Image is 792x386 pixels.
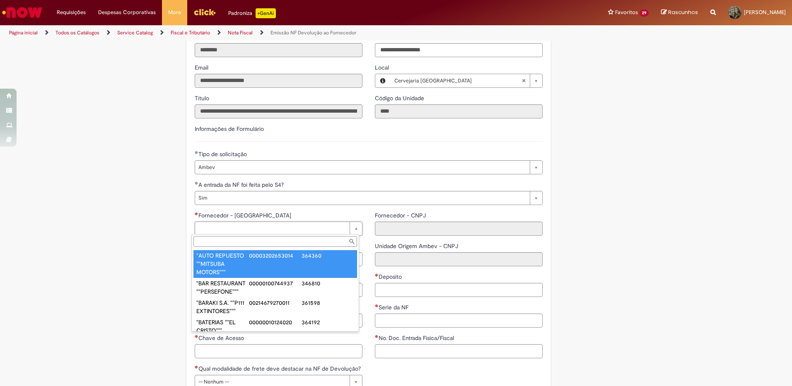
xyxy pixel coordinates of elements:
div: 00214679270011 [249,299,302,307]
div: 00000010124020 [249,318,302,326]
div: 364192 [302,318,354,326]
div: 361598 [302,299,354,307]
ul: Fornecedor - Nome [192,248,359,331]
div: 346810 [302,279,354,287]
div: 00000100744937 [249,279,302,287]
div: 00003202653014 [249,251,302,260]
div: "BARAKI S.A. ""P111 EXTINTORES""" [196,299,249,315]
div: "BAR RESTAURANT ""PERSEFONE""" [196,279,249,296]
div: 364360 [302,251,354,260]
div: "AUTO REPUESTO ""MITSUBA MOTORS""" [196,251,249,276]
div: "BATERIAS ""EL CRISTO""" [196,318,249,335]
